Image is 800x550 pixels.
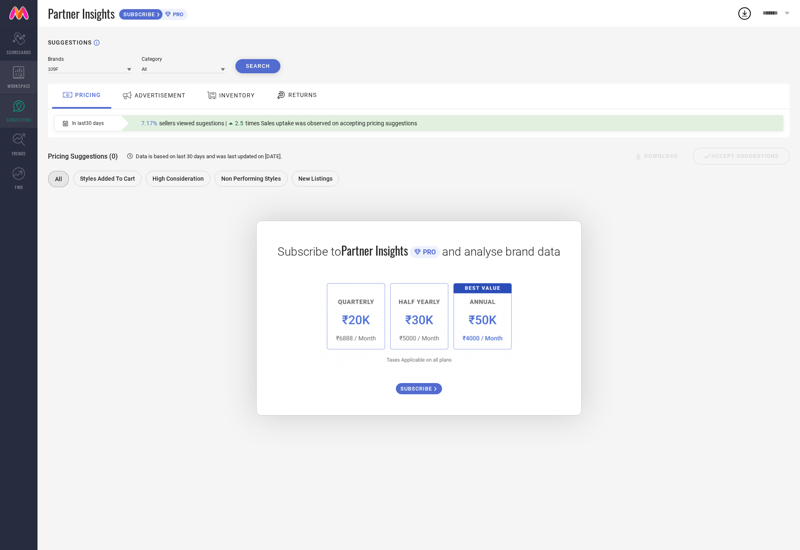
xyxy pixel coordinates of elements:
[693,148,790,164] div: Accept Suggestions
[288,92,317,98] span: RETURNS
[396,377,442,394] a: SUBSCRIBE
[221,175,281,182] span: Non Performing Styles
[12,150,26,157] span: TRENDS
[135,92,185,99] span: ADVERTISEMENT
[80,175,135,182] span: Styles Added To Cart
[7,49,31,55] span: SCORECARDS
[341,242,408,259] span: Partner Insights
[421,248,436,256] span: PRO
[235,59,280,73] button: Search
[55,176,62,182] span: All
[400,386,434,392] span: SUBSCRIBE
[277,245,341,259] span: Subscribe to
[141,120,157,127] span: 7.17%
[159,120,227,127] span: sellers viewed sugestions |
[119,11,157,17] span: SUBSCRIBE
[48,39,92,46] h1: SUGGESTIONS
[219,92,255,99] span: INVENTORY
[137,118,421,129] div: Percentage of sellers who have viewed suggestions for the current Insight Type
[152,175,204,182] span: High Consideration
[48,152,118,160] span: Pricing Suggestions (0)
[171,11,183,17] span: PRO
[136,153,282,159] span: Data is based on last 30 days and was last updated on [DATE] .
[72,120,104,126] span: In last 30 days
[15,184,23,190] span: FWD
[737,6,752,21] div: Open download list
[235,120,243,127] span: 2.5
[142,56,225,62] div: Category
[7,83,30,89] span: WORKSPACE
[298,175,332,182] span: New Listings
[319,276,519,368] img: 1a6fb96cb29458d7132d4e38d36bc9c7.png
[245,120,417,127] span: times Sales uptake was observed on accepting pricing suggestions
[119,7,187,20] a: SUBSCRIBEPRO
[6,117,32,123] span: SUGGESTIONS
[48,56,131,62] div: Brands
[48,5,115,22] span: Partner Insights
[75,92,101,98] span: PRICING
[442,245,560,259] span: and analyse brand data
